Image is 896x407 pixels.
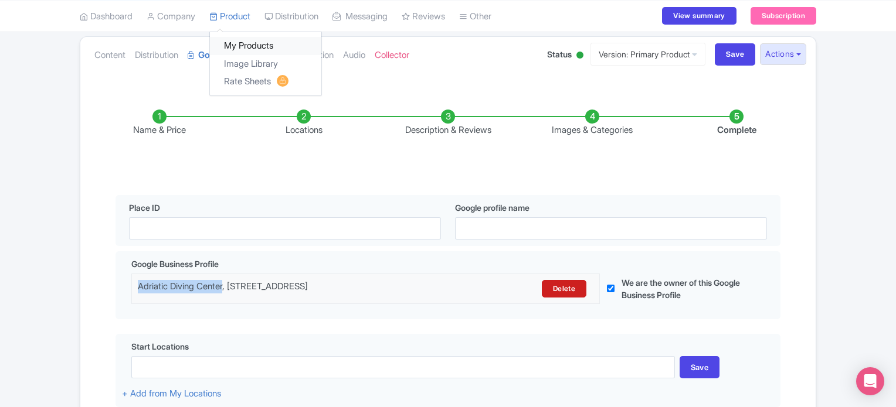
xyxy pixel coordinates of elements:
a: Distribution [135,37,178,74]
li: Images & Categories [520,110,664,137]
a: Content [94,37,125,74]
a: GoogleThings to do [188,37,276,74]
strong: Google [198,49,228,62]
a: Delete [542,280,586,297]
a: Subscription [751,7,816,25]
input: Save [715,43,756,66]
li: Description & Reviews [376,110,520,137]
button: Actions [760,43,806,65]
a: Rate Sheets [210,73,321,91]
a: My Products [210,37,321,55]
span: Google Business Profile [131,258,219,270]
label: We are the owner of this Google Business Profile [622,276,751,301]
li: Name & Price [87,110,232,137]
a: Audio [343,37,365,74]
div: Adriatic Diving Center, [STREET_ADDRESS] [138,280,480,297]
label: Google profile name [455,201,530,214]
a: + Add from My Locations [122,388,221,399]
span: Status [547,48,572,60]
label: Place ID [129,201,160,214]
li: Locations [232,110,376,137]
li: Complete [664,110,809,137]
a: View summary [662,7,736,25]
div: Save [680,356,720,378]
span: Start Locations [131,340,189,353]
div: Active [574,47,586,65]
a: Collector [375,37,409,74]
a: Image Library [210,54,321,73]
div: Open Intercom Messenger [856,367,884,395]
a: Version: Primary Product [590,43,705,66]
